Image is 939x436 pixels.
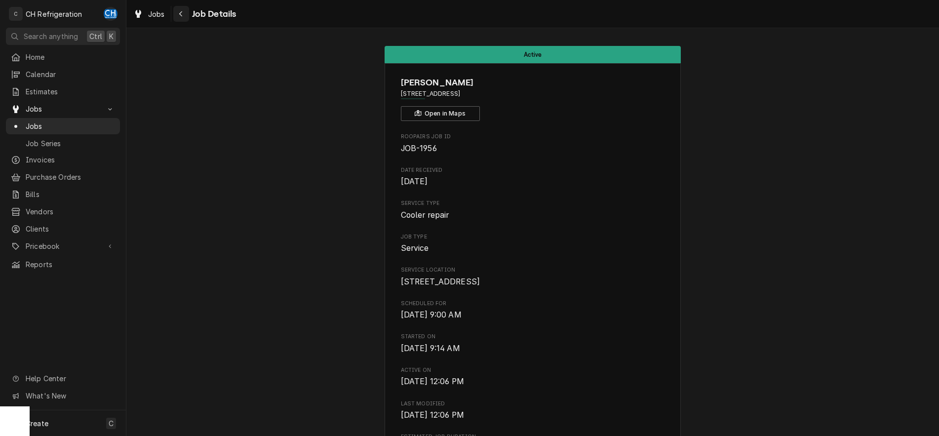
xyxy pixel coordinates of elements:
span: Address [401,89,665,98]
a: Calendar [6,66,120,82]
span: Cooler repair [401,210,449,220]
div: Job Type [401,233,665,254]
span: JOB-1956 [401,144,437,153]
a: Bills [6,186,120,202]
div: CH Refrigeration [26,9,82,19]
span: K [109,31,114,41]
span: Service [401,243,429,253]
div: Status [385,46,681,63]
span: Started On [401,343,665,355]
span: Clients [26,224,115,234]
span: Home [26,52,115,62]
span: Date Received [401,176,665,188]
span: Job Details [189,7,236,21]
span: [DATE] 12:06 PM [401,410,464,420]
span: [DATE] 12:06 PM [401,377,464,386]
span: [DATE] 9:00 AM [401,310,462,319]
a: Go to Pricebook [6,238,120,254]
div: Chris Hiraga's Avatar [104,7,117,21]
span: Service Type [401,199,665,207]
span: [DATE] 9:14 AM [401,344,460,353]
a: Jobs [129,6,169,22]
span: Search anything [24,31,78,41]
div: Last Modified [401,400,665,421]
div: C [9,7,23,21]
div: Client Information [401,76,665,121]
a: Purchase Orders [6,169,120,185]
a: Home [6,49,120,65]
span: Roopairs Job ID [401,143,665,155]
a: Go to What's New [6,388,120,404]
span: Bills [26,189,115,199]
span: Job Series [26,138,115,149]
a: Invoices [6,152,120,168]
span: Started On [401,333,665,341]
button: Navigate back [173,6,189,22]
span: Scheduled For [401,300,665,308]
span: Job Type [401,242,665,254]
div: Active On [401,366,665,388]
span: Reports [26,259,115,270]
button: Search anythingCtrlK [6,28,120,45]
div: Service Location [401,266,665,287]
span: Calendar [26,69,115,79]
span: Invoices [26,155,115,165]
span: Pricebook [26,241,100,251]
a: Estimates [6,83,120,100]
a: Job Series [6,135,120,152]
span: Last Modified [401,409,665,421]
span: Active On [401,366,665,374]
a: Jobs [6,118,120,134]
span: Jobs [26,104,100,114]
span: Vendors [26,206,115,217]
span: Active [524,51,542,58]
span: Service Type [401,209,665,221]
span: Ctrl [89,31,102,41]
span: Jobs [26,121,115,131]
span: Service Location [401,276,665,288]
span: Help Center [26,373,114,384]
span: Job Type [401,233,665,241]
span: C [109,418,114,429]
button: Open in Maps [401,106,480,121]
span: Estimates [26,86,115,97]
span: Purchase Orders [26,172,115,182]
div: Roopairs Job ID [401,133,665,154]
span: Service Location [401,266,665,274]
span: Date Received [401,166,665,174]
a: Go to Help Center [6,370,120,387]
span: Roopairs Job ID [401,133,665,141]
div: Scheduled For [401,300,665,321]
span: What's New [26,391,114,401]
span: Scheduled For [401,309,665,321]
span: Create [26,419,48,428]
a: Reports [6,256,120,273]
span: Name [401,76,665,89]
a: Go to Jobs [6,101,120,117]
a: Clients [6,221,120,237]
span: [STREET_ADDRESS] [401,277,480,286]
span: Jobs [148,9,165,19]
span: Active On [401,376,665,388]
div: Service Type [401,199,665,221]
div: CH [104,7,117,21]
div: Started On [401,333,665,354]
span: [DATE] [401,177,428,186]
a: Vendors [6,203,120,220]
div: Date Received [401,166,665,188]
span: Last Modified [401,400,665,408]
